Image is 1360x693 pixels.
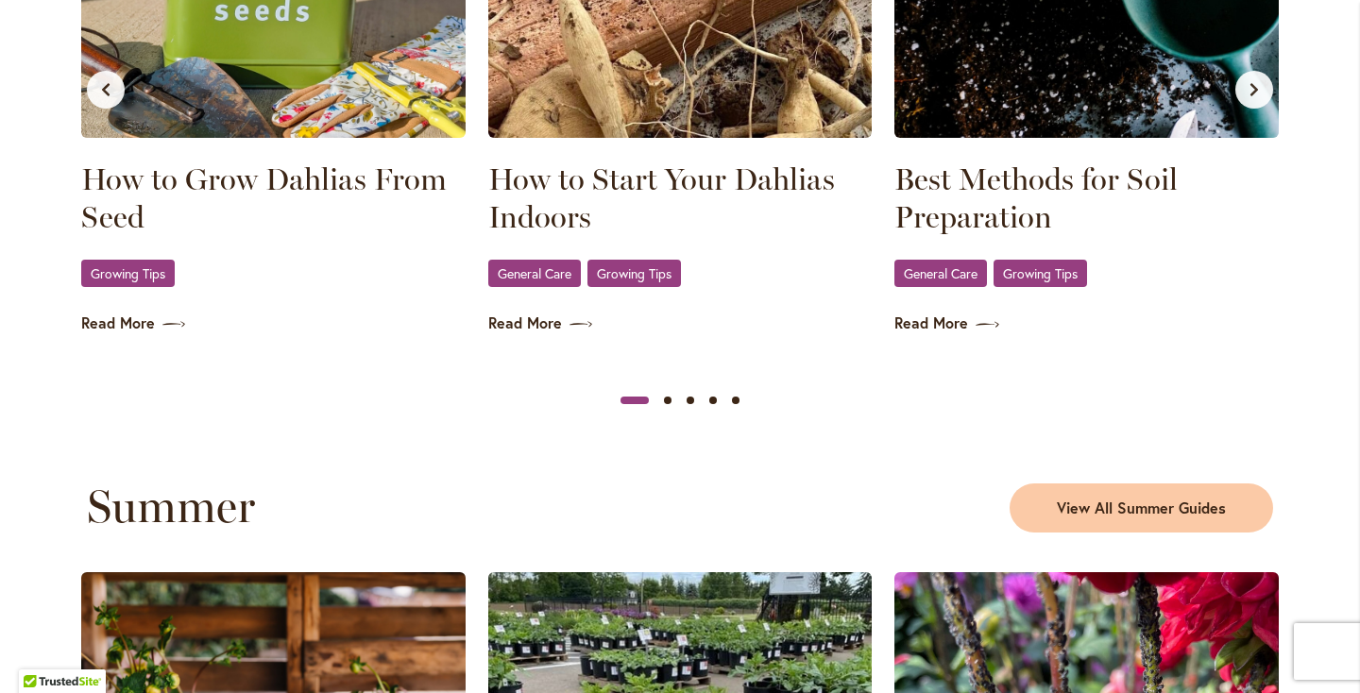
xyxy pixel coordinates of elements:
[597,267,671,279] span: Growing Tips
[679,389,702,412] button: Slide 3
[488,260,581,287] a: General Care
[894,313,1279,334] a: Read More
[894,259,1279,290] div: ,
[587,260,681,287] a: Growing Tips
[702,389,724,412] button: Slide 4
[91,267,165,279] span: Growing Tips
[1057,498,1226,519] span: View All Summer Guides
[488,161,873,236] a: How to Start Your Dahlias Indoors
[724,389,747,412] button: Slide 5
[620,389,649,412] button: Slide 1
[87,480,669,532] h2: Summer
[81,313,466,334] a: Read More
[904,267,977,279] span: General Care
[894,161,1279,236] a: Best Methods for Soil Preparation
[1003,267,1078,279] span: Growing Tips
[498,267,571,279] span: General Care
[894,260,987,287] a: General Care
[81,161,466,236] a: How to Grow Dahlias From Seed
[488,259,873,290] div: ,
[1235,71,1273,109] button: Next slide
[81,260,175,287] a: Growing Tips
[994,260,1087,287] a: Growing Tips
[488,313,873,334] a: Read More
[87,71,125,109] button: Previous slide
[1010,483,1273,532] a: View All Summer Guides
[656,389,679,412] button: Slide 2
